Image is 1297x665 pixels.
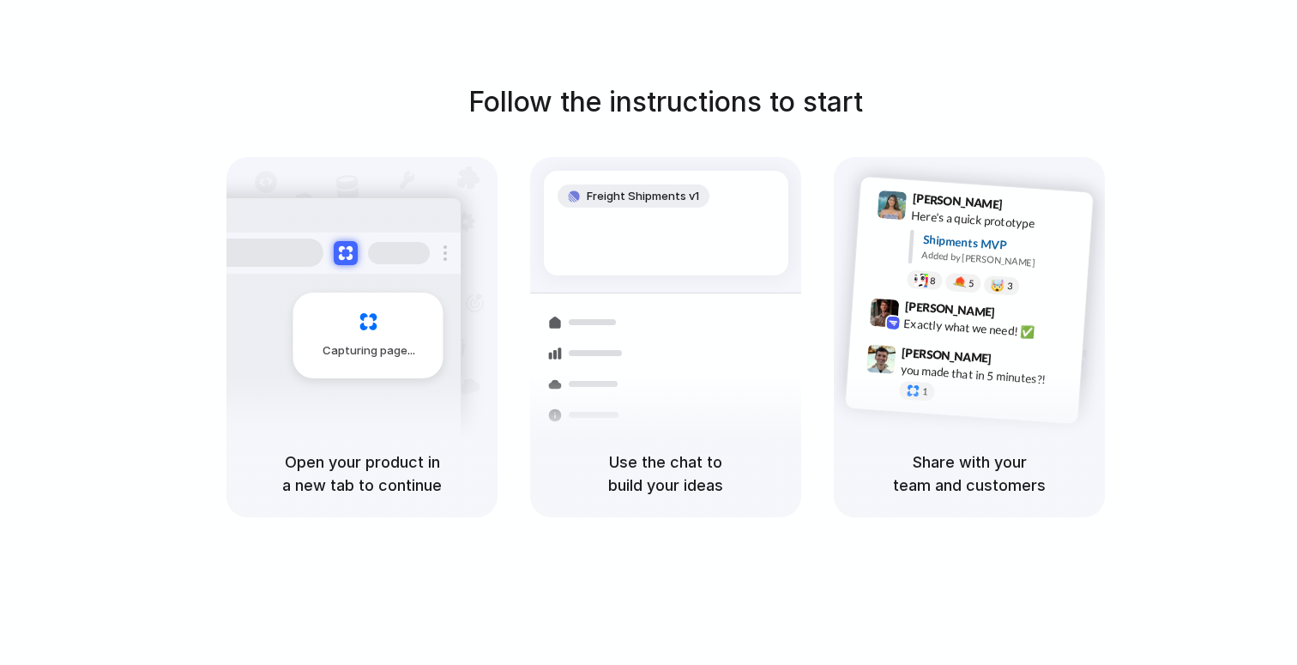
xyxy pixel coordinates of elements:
div: Added by [PERSON_NAME] [921,248,1079,273]
span: 9:41 AM [1008,196,1043,217]
span: 9:47 AM [997,351,1032,372]
span: 3 [1007,281,1013,291]
h1: Follow the instructions to start [468,82,863,123]
span: 9:42 AM [1000,305,1035,325]
span: 5 [968,278,974,287]
span: Capturing page [323,342,418,360]
h5: Share with your team and customers [854,450,1084,497]
div: Here's a quick prototype [911,206,1083,235]
div: Shipments MVP [922,230,1081,258]
span: [PERSON_NAME] [902,342,992,367]
div: 🤯 [991,279,1005,292]
h5: Open your product in a new tab to continue [247,450,477,497]
h5: Use the chat to build your ideas [551,450,781,497]
div: Exactly what we need! ✅ [903,314,1075,343]
span: [PERSON_NAME] [904,296,995,321]
span: 1 [922,387,928,396]
div: you made that in 5 minutes?! [900,360,1071,390]
span: Freight Shipments v1 [587,188,699,205]
span: 8 [930,275,936,285]
span: [PERSON_NAME] [912,189,1003,214]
